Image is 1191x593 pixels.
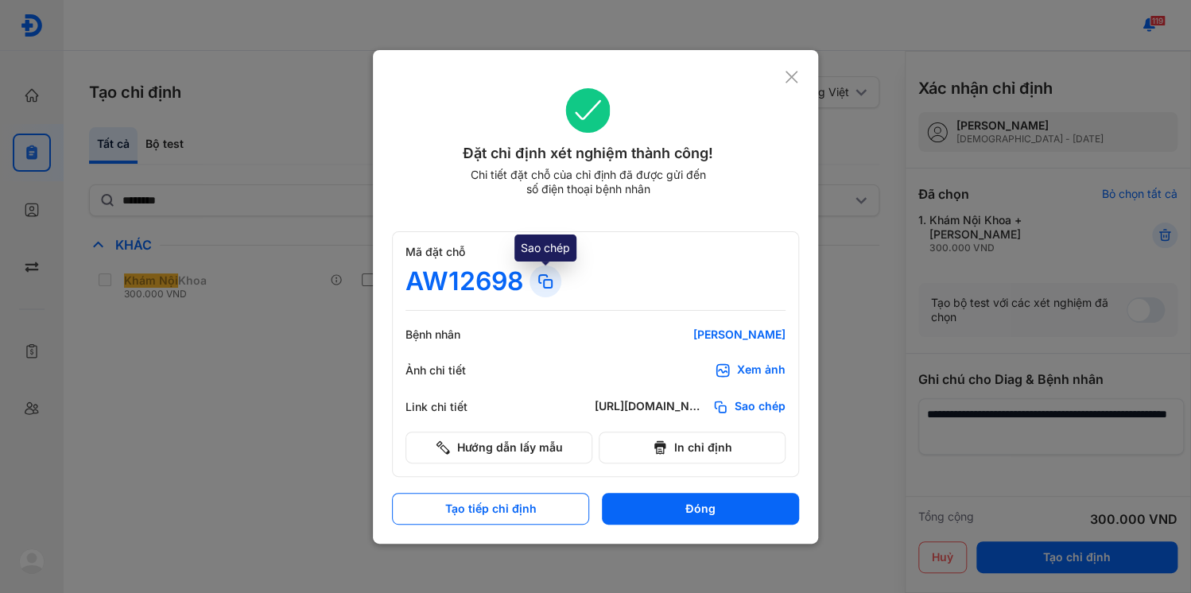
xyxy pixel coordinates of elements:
[405,245,786,259] div: Mã đặt chỗ
[595,328,786,342] div: [PERSON_NAME]
[392,142,784,165] div: Đặt chỉ định xét nghiệm thành công!
[602,493,799,525] button: Đóng
[737,362,786,378] div: Xem ảnh
[405,363,501,378] div: Ảnh chi tiết
[405,432,592,463] button: Hướng dẫn lấy mẫu
[595,399,706,415] div: [URL][DOMAIN_NAME]
[405,265,523,297] div: AW12698
[392,493,589,525] button: Tạo tiếp chỉ định
[405,400,501,414] div: Link chi tiết
[405,328,501,342] div: Bệnh nhân
[735,399,786,415] span: Sao chép
[463,168,712,196] div: Chi tiết đặt chỗ của chỉ định đã được gửi đến số điện thoại bệnh nhân
[599,432,786,463] button: In chỉ định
